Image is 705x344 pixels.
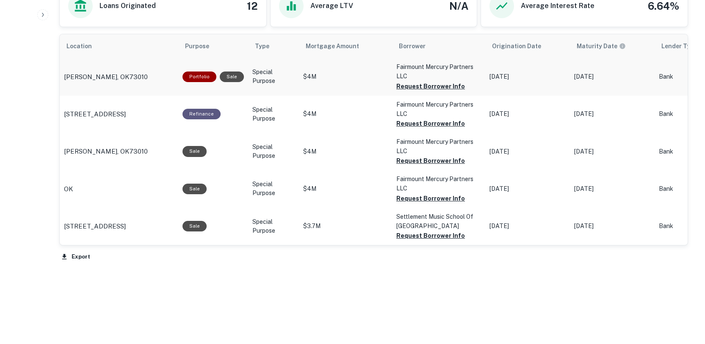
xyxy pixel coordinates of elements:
[182,146,207,157] div: Sale
[574,184,650,193] p: [DATE]
[310,1,353,11] h6: Average LTV
[492,41,552,51] span: Origination Date
[574,222,650,231] p: [DATE]
[59,250,92,263] button: Export
[182,109,221,119] div: This loan purpose was for refinancing
[252,105,295,123] p: Special Purpose
[574,72,650,81] p: [DATE]
[100,1,156,11] h6: Loans Originated
[489,147,566,156] p: [DATE]
[306,41,370,51] span: Mortgage Amount
[399,41,426,51] span: Borrower
[60,34,688,245] div: scrollable content
[396,137,481,156] p: Fairmount Mercury Partners LLC
[182,221,207,231] div: Sale
[64,109,126,119] p: [STREET_ADDRESS]
[64,72,148,82] p: [PERSON_NAME], OK73010
[66,41,103,51] span: Location
[303,184,388,193] p: $4M
[396,81,465,91] button: Request Borrower Info
[64,109,174,119] a: [STREET_ADDRESS]
[299,34,392,58] th: Mortgage Amount
[489,222,566,231] p: [DATE]
[303,72,388,81] p: $4M
[248,34,299,58] th: Type
[185,41,220,51] span: Purpose
[252,180,295,198] p: Special Purpose
[64,72,174,82] a: [PERSON_NAME], OK73010
[178,34,248,58] th: Purpose
[396,156,465,166] button: Request Borrower Info
[64,184,174,194] a: OK
[396,100,481,118] p: Fairmount Mercury Partners LLC
[252,68,295,85] p: Special Purpose
[396,118,465,129] button: Request Borrower Info
[396,212,481,231] p: Settlement Music School Of [GEOGRAPHIC_DATA]
[64,221,126,231] p: [STREET_ADDRESS]
[392,34,485,58] th: Borrower
[574,147,650,156] p: [DATE]
[577,41,637,51] span: Maturity dates displayed may be estimated. Please contact the lender for the most accurate maturi...
[485,34,570,58] th: Origination Date
[60,34,178,58] th: Location
[574,110,650,118] p: [DATE]
[521,1,594,11] h6: Average Interest Rate
[396,174,481,193] p: Fairmount Mercury Partners LLC
[396,193,465,204] button: Request Borrower Info
[182,184,207,194] div: Sale
[252,217,295,235] p: Special Purpose
[661,41,697,51] span: Lender Type
[255,41,269,51] span: Type
[182,72,216,82] div: This is a portfolio loan with 16 properties
[64,146,174,157] a: [PERSON_NAME], OK73010
[663,276,705,317] iframe: Chat Widget
[396,62,481,81] p: Fairmount Mercury Partners LLC
[577,41,617,51] h6: Maturity Date
[489,72,566,81] p: [DATE]
[220,72,244,82] div: Sale
[64,146,148,157] p: [PERSON_NAME], OK73010
[577,41,626,51] div: Maturity dates displayed may be estimated. Please contact the lender for the most accurate maturi...
[303,222,388,231] p: $3.7M
[64,221,174,231] a: [STREET_ADDRESS]
[64,184,73,194] p: OK
[252,143,295,160] p: Special Purpose
[303,110,388,118] p: $4M
[303,147,388,156] p: $4M
[396,231,465,241] button: Request Borrower Info
[489,110,566,118] p: [DATE]
[570,34,655,58] th: Maturity dates displayed may be estimated. Please contact the lender for the most accurate maturi...
[489,184,566,193] p: [DATE]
